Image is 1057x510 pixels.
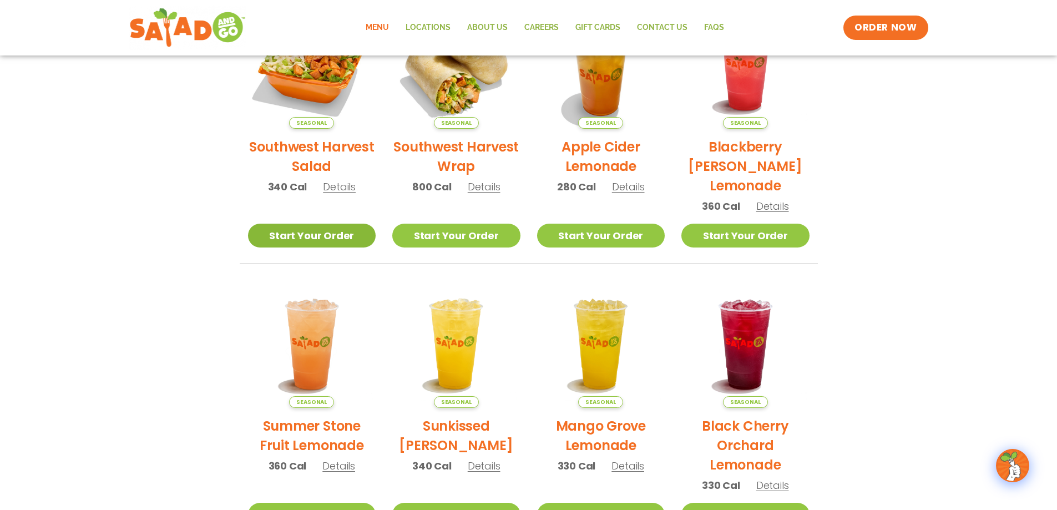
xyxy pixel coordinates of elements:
img: Product photo for Southwest Harvest Wrap [392,1,520,129]
span: Details [468,459,500,473]
span: 340 Cal [412,458,452,473]
h2: Southwest Harvest Salad [248,137,376,176]
span: 360 Cal [702,199,740,214]
h2: Apple Cider Lemonade [537,137,665,176]
img: Product photo for Summer Stone Fruit Lemonade [248,280,376,408]
span: Details [756,199,789,213]
a: FAQs [696,15,732,41]
a: Careers [516,15,567,41]
a: GIFT CARDS [567,15,629,41]
span: 340 Cal [268,179,307,194]
span: ORDER NOW [854,21,917,34]
span: Seasonal [289,396,334,408]
h2: Black Cherry Orchard Lemonade [681,416,810,474]
span: Seasonal [578,117,623,129]
img: Product photo for Blackberry Bramble Lemonade [681,1,810,129]
span: Seasonal [723,117,768,129]
a: Contact Us [629,15,696,41]
h2: Sunkissed [PERSON_NAME] [392,416,520,455]
span: 800 Cal [412,179,452,194]
span: 330 Cal [702,478,740,493]
span: Seasonal [434,117,479,129]
img: Product photo for Black Cherry Orchard Lemonade [681,280,810,408]
span: Details [468,180,500,194]
a: About Us [459,15,516,41]
span: Details [756,478,789,492]
h2: Mango Grove Lemonade [537,416,665,455]
img: Product photo for Southwest Harvest Salad [248,1,376,129]
a: Start Your Order [392,224,520,248]
img: new-SAG-logo-768×292 [129,6,246,50]
span: 280 Cal [557,179,596,194]
img: Product photo for Mango Grove Lemonade [537,280,665,408]
span: 330 Cal [558,458,596,473]
span: Details [322,459,355,473]
img: wpChatIcon [997,450,1028,481]
a: Start Your Order [248,224,376,248]
span: 360 Cal [269,458,307,473]
nav: Menu [357,15,732,41]
span: Details [611,459,644,473]
span: Details [323,180,356,194]
a: ORDER NOW [843,16,928,40]
span: Seasonal [434,396,479,408]
span: Details [612,180,645,194]
span: Seasonal [578,396,623,408]
a: Menu [357,15,397,41]
img: Product photo for Sunkissed Yuzu Lemonade [392,280,520,408]
span: Seasonal [723,396,768,408]
h2: Blackberry [PERSON_NAME] Lemonade [681,137,810,195]
a: Start Your Order [537,224,665,248]
a: Locations [397,15,459,41]
h2: Southwest Harvest Wrap [392,137,520,176]
span: Seasonal [289,117,334,129]
img: Product photo for Apple Cider Lemonade [537,1,665,129]
h2: Summer Stone Fruit Lemonade [248,416,376,455]
a: Start Your Order [681,224,810,248]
